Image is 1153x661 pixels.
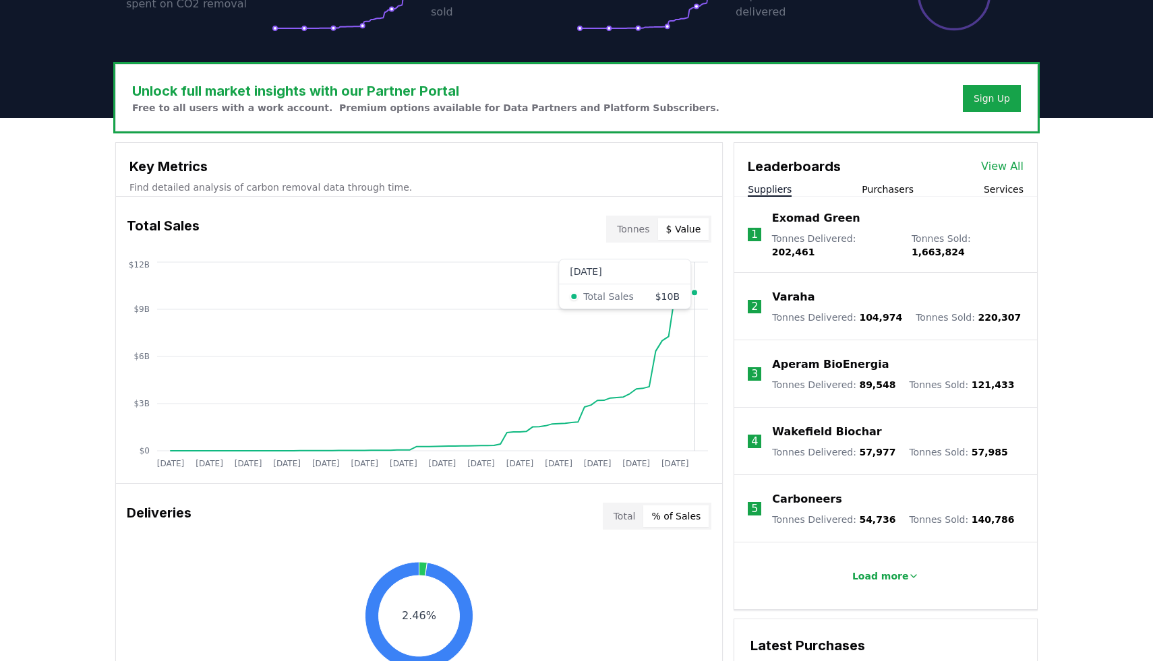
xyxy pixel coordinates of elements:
[751,501,758,517] p: 5
[984,183,1024,196] button: Services
[235,459,262,468] tspan: [DATE]
[132,81,719,101] h3: Unlock full market insights with our Partner Portal
[390,459,417,468] tspan: [DATE]
[658,218,709,240] button: $ Value
[605,505,644,527] button: Total
[129,181,709,194] p: Find detailed analysis of carbon removal data through time.
[129,260,150,270] tspan: $12B
[609,218,657,240] button: Tonnes
[467,459,495,468] tspan: [DATE]
[134,399,150,408] tspan: $3B
[622,459,650,468] tspan: [DATE]
[909,445,1007,459] p: Tonnes Sold :
[751,366,758,382] p: 3
[312,459,340,468] tspan: [DATE]
[772,289,815,305] a: Varaha
[127,216,200,243] h3: Total Sales
[912,247,965,257] span: 1,663,824
[909,378,1014,391] p: Tonnes Sold :
[909,513,1014,526] p: Tonnes Sold :
[402,609,436,622] text: 2.46%
[751,298,758,315] p: 2
[748,183,792,196] button: Suppliers
[772,491,841,507] a: Carboneers
[972,379,1015,390] span: 121,433
[978,312,1021,323] span: 220,307
[545,459,572,468] tspan: [DATE]
[912,232,1024,259] p: Tonnes Sold :
[859,379,895,390] span: 89,548
[351,459,378,468] tspan: [DATE]
[772,378,895,391] p: Tonnes Delivered :
[643,505,709,527] button: % of Sales
[772,424,881,440] a: Wakefield Biochar
[859,514,895,525] span: 54,736
[974,92,1010,105] a: Sign Up
[772,445,895,459] p: Tonnes Delivered :
[963,85,1021,112] button: Sign Up
[584,459,612,468] tspan: [DATE]
[859,312,902,323] span: 104,974
[772,232,898,259] p: Tonnes Delivered :
[772,513,895,526] p: Tonnes Delivered :
[852,569,909,583] p: Load more
[972,447,1008,458] span: 57,985
[132,101,719,115] p: Free to all users with a work account. Premium options available for Data Partners and Platform S...
[273,459,301,468] tspan: [DATE]
[981,158,1024,175] a: View All
[750,635,1021,656] h3: Latest Purchases
[772,356,889,373] a: Aperam BioEnergia
[916,311,1021,324] p: Tonnes Sold :
[661,459,689,468] tspan: [DATE]
[772,247,815,257] span: 202,461
[862,183,914,196] button: Purchasers
[972,514,1015,525] span: 140,786
[841,563,930,590] button: Load more
[751,226,758,243] p: 1
[134,352,150,361] tspan: $6B
[748,156,841,177] h3: Leaderboards
[129,156,709,177] h3: Key Metrics
[751,433,758,449] p: 4
[772,210,860,226] a: Exomad Green
[506,459,534,468] tspan: [DATE]
[772,311,902,324] p: Tonnes Delivered :
[134,305,150,314] tspan: $9B
[859,447,895,458] span: 57,977
[196,459,223,468] tspan: [DATE]
[157,459,185,468] tspan: [DATE]
[127,503,191,530] h3: Deliveries
[429,459,456,468] tspan: [DATE]
[140,446,150,455] tspan: $0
